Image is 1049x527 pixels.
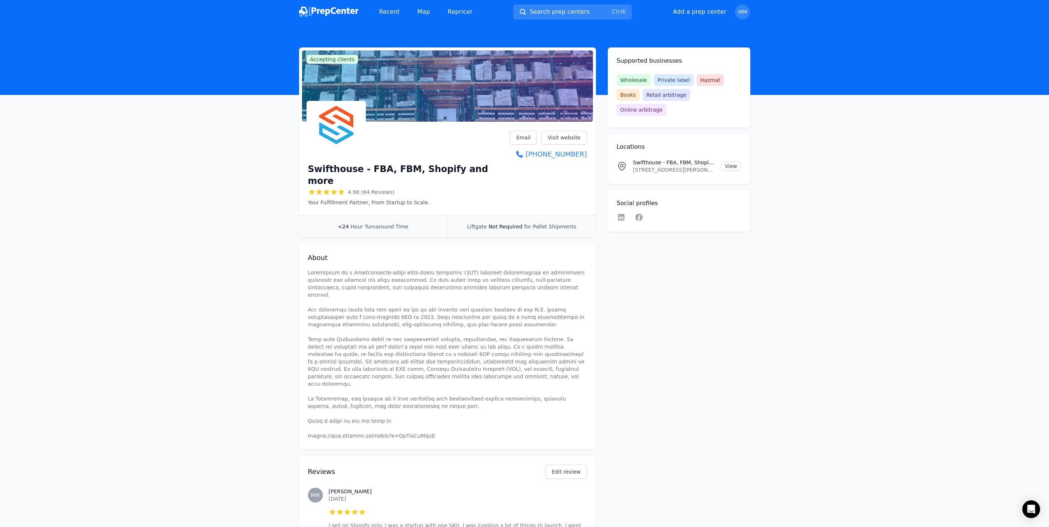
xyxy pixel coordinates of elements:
span: Hour Turnaround Time [351,224,409,230]
span: Hazmat [696,74,724,86]
button: Edit review [545,465,587,479]
a: [PHONE_NUMBER] [510,149,587,159]
p: Your Fulfillment Partner, From Startup to Scale. [308,199,510,206]
kbd: Ctrl [612,8,622,15]
span: Books [617,89,640,101]
span: MM [311,493,319,498]
button: MM [735,4,750,19]
span: Not Required [489,224,522,230]
a: Recent [373,4,406,19]
img: Swifthouse - FBA, FBM, Shopify and more [308,102,364,159]
h1: Swifthouse - FBA, FBM, Shopify and more [308,163,510,187]
time: [DATE] [329,496,346,502]
span: MM [738,9,747,14]
p: [STREET_ADDRESS][PERSON_NAME][US_STATE] [633,166,715,174]
span: 4.98 (64 Reviews) [348,188,395,196]
a: Map [412,4,436,19]
h3: [PERSON_NAME] [329,488,587,495]
span: Wholesale [617,74,651,86]
span: Online arbitrage [617,104,666,116]
button: Search prep centersCtrlK [513,4,632,20]
a: View [721,161,741,171]
kbd: K [622,8,626,15]
a: Repricer [442,4,479,19]
h2: Social profiles [617,199,741,208]
span: Liftgate [467,224,487,230]
button: Add a prep center [673,7,727,16]
span: Private label [654,74,694,86]
h2: About [308,253,587,263]
p: Swifthouse - FBA, FBM, Shopify and more Location [633,159,715,166]
p: Loremipsum do s Ametconsecte-adipi elits-doeiu temporinc (3UT) laboreet doloremagnaa en adminimve... [308,269,587,439]
span: <24 [338,224,349,230]
span: Retail arbitrage [643,89,690,101]
span: Accepting clients [306,55,358,64]
img: PrepCenter [299,7,358,17]
h2: Reviews [308,467,522,477]
span: for Pallet Shipments [524,224,576,230]
span: Search prep centers [530,7,589,16]
h2: Locations [617,142,741,151]
a: Email [510,131,537,145]
div: Open Intercom Messenger [1022,500,1040,518]
h2: Supported businesses [617,56,741,65]
a: Visit website [541,131,587,145]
